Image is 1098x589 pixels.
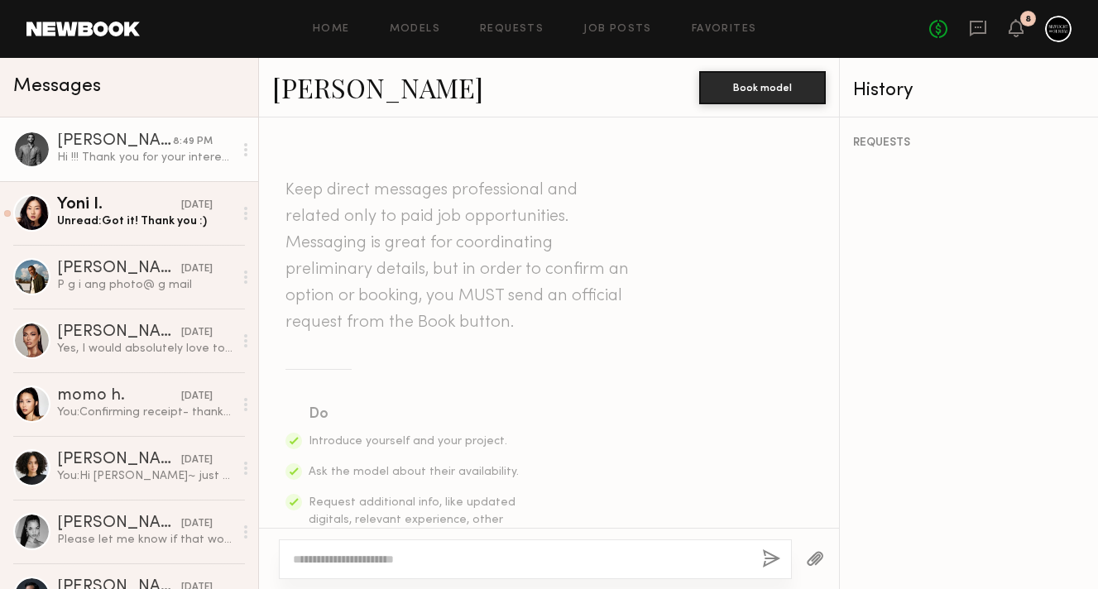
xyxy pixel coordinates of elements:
div: History [853,81,1085,100]
div: Do [309,403,520,426]
a: Favorites [692,24,757,35]
div: [DATE] [181,516,213,532]
div: [PERSON_NAME] [57,133,173,150]
div: 8:49 PM [173,134,213,150]
span: Request additional info, like updated digitals, relevant experience, other skills, etc. [309,497,515,543]
div: [DATE] [181,453,213,468]
a: Requests [480,24,544,35]
div: [DATE] [181,389,213,405]
div: momo h. [57,388,181,405]
span: Introduce yourself and your project. [309,436,507,447]
div: [DATE] [181,325,213,341]
div: [DATE] [181,198,213,213]
button: Book model [699,71,826,104]
a: [PERSON_NAME] [272,69,483,105]
div: Please let me know if that worked! My computer is being weird with files [DATE] haha [57,532,233,548]
div: P g i ang photo@ g mail [57,277,233,293]
span: Ask the model about their availability. [309,467,519,477]
div: 8 [1025,15,1031,24]
header: Keep direct messages professional and related only to paid job opportunities. Messaging is great ... [285,177,633,336]
a: Book model [699,79,826,93]
div: [PERSON_NAME] [57,452,181,468]
div: Yoni I. [57,197,181,213]
div: [DATE] [181,261,213,277]
span: Messages [13,77,101,96]
div: Unread: Got it! Thank you :) [57,213,233,229]
div: [PERSON_NAME] [57,261,181,277]
a: Models [390,24,440,35]
div: Hi !!! Thank you for your interest! I am currently booked out until the end of October, I’ve reac... [57,150,233,165]
div: [PERSON_NAME] [57,515,181,532]
div: Yes, I would absolutely love to shoot with you guys so just keep me posted! But yes, I am definit... [57,341,233,357]
a: Job Posts [583,24,652,35]
a: Home [313,24,350,35]
div: REQUESTS [853,137,1085,149]
div: You: Hi [PERSON_NAME]~ just wanted to bump up my previous message. Thank you and please let me kn... [57,468,233,484]
div: [PERSON_NAME] [57,324,181,341]
div: You: Confirming receipt- thank you so much! x [57,405,233,420]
